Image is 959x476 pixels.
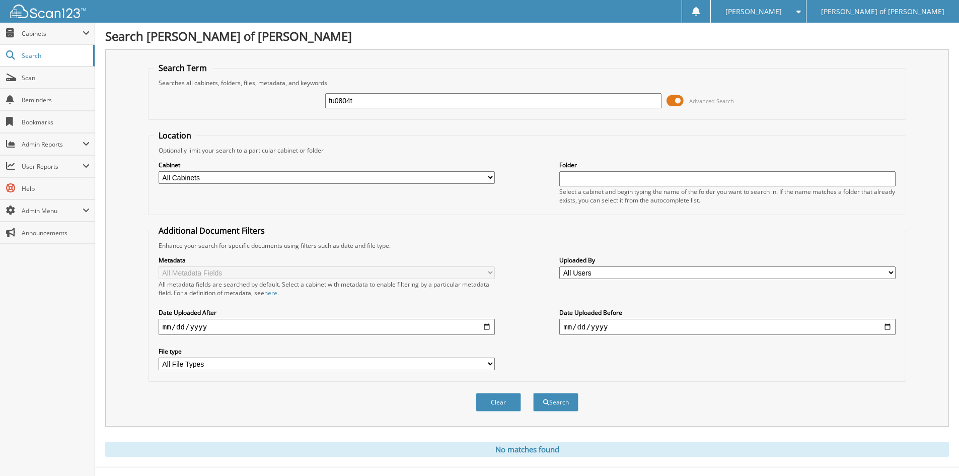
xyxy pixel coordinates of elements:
div: Enhance your search for specific documents using filters such as date and file type. [154,241,901,250]
div: All metadata fields are searched by default. Select a cabinet with metadata to enable filtering b... [159,280,495,297]
span: [PERSON_NAME] of [PERSON_NAME] [821,9,944,15]
input: end [559,319,896,335]
legend: Additional Document Filters [154,225,270,236]
span: Reminders [22,96,90,104]
h1: Search [PERSON_NAME] of [PERSON_NAME] [105,28,949,44]
span: Bookmarks [22,118,90,126]
div: Select a cabinet and begin typing the name of the folder you want to search in. If the name match... [559,187,896,205]
img: scan123-logo-white.svg [10,5,86,18]
input: start [159,319,495,335]
label: Date Uploaded After [159,308,495,317]
span: Admin Reports [22,140,83,149]
span: Cabinets [22,29,83,38]
label: Cabinet [159,161,495,169]
legend: Location [154,130,196,141]
label: Date Uploaded Before [559,308,896,317]
span: [PERSON_NAME] [725,9,782,15]
span: Advanced Search [689,97,734,105]
label: Uploaded By [559,256,896,264]
span: Admin Menu [22,207,83,215]
label: Metadata [159,256,495,264]
span: Search [22,51,88,60]
label: File type [159,347,495,356]
label: Folder [559,161,896,169]
span: Announcements [22,229,90,237]
a: here [264,289,277,297]
legend: Search Term [154,62,212,74]
div: Searches all cabinets, folders, files, metadata, and keywords [154,79,901,87]
button: Clear [476,393,521,412]
span: Help [22,184,90,193]
div: No matches found [105,442,949,457]
span: Scan [22,74,90,82]
button: Search [533,393,578,412]
div: Optionally limit your search to a particular cabinet or folder [154,146,901,155]
span: User Reports [22,162,83,171]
